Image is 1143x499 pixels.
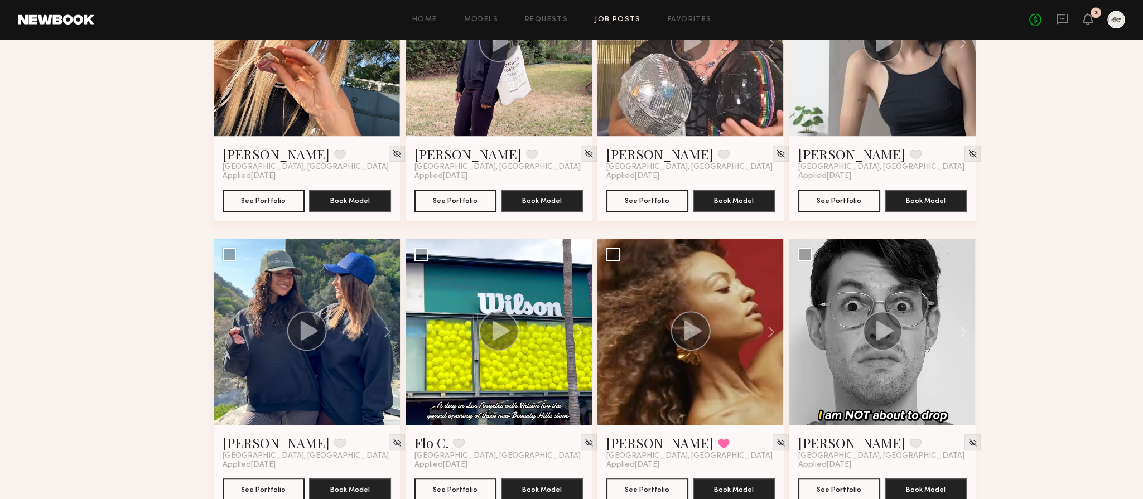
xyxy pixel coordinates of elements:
[606,172,775,181] div: Applied [DATE]
[414,461,583,469] div: Applied [DATE]
[584,438,594,447] img: Unhide Model
[606,434,713,452] a: [PERSON_NAME]
[223,190,305,212] button: See Portfolio
[412,16,437,23] a: Home
[223,172,391,181] div: Applied [DATE]
[885,190,967,212] button: Book Model
[595,16,641,23] a: Job Posts
[798,145,905,163] a: [PERSON_NAME]
[223,452,389,461] span: [GEOGRAPHIC_DATA], [GEOGRAPHIC_DATA]
[693,190,775,212] button: Book Model
[223,434,330,452] a: [PERSON_NAME]
[309,484,391,493] a: Book Model
[525,16,568,23] a: Requests
[798,434,905,452] a: [PERSON_NAME]
[606,145,713,163] a: [PERSON_NAME]
[1094,10,1098,16] div: 3
[798,461,967,469] div: Applied [DATE]
[885,195,967,205] a: Book Model
[798,163,964,172] span: [GEOGRAPHIC_DATA], [GEOGRAPHIC_DATA]
[501,484,583,493] a: Book Model
[606,163,773,172] span: [GEOGRAPHIC_DATA], [GEOGRAPHIC_DATA]
[668,16,712,23] a: Favorites
[414,172,583,181] div: Applied [DATE]
[223,163,389,172] span: [GEOGRAPHIC_DATA], [GEOGRAPHIC_DATA]
[693,195,775,205] a: Book Model
[776,438,785,447] img: Unhide Model
[606,452,773,461] span: [GEOGRAPHIC_DATA], [GEOGRAPHIC_DATA]
[414,163,581,172] span: [GEOGRAPHIC_DATA], [GEOGRAPHIC_DATA]
[693,484,775,493] a: Book Model
[606,190,688,212] button: See Portfolio
[798,190,880,212] button: See Portfolio
[309,195,391,205] a: Book Model
[414,434,448,452] a: Flo C.
[885,484,967,493] a: Book Model
[309,190,391,212] button: Book Model
[968,438,977,447] img: Unhide Model
[776,149,785,158] img: Unhide Model
[414,190,496,212] button: See Portfolio
[392,149,402,158] img: Unhide Model
[223,461,391,469] div: Applied [DATE]
[392,438,402,447] img: Unhide Model
[464,16,498,23] a: Models
[798,172,967,181] div: Applied [DATE]
[584,149,594,158] img: Unhide Model
[414,145,522,163] a: [PERSON_NAME]
[414,452,581,461] span: [GEOGRAPHIC_DATA], [GEOGRAPHIC_DATA]
[223,145,330,163] a: [PERSON_NAME]
[501,190,583,212] button: Book Model
[606,461,775,469] div: Applied [DATE]
[968,149,977,158] img: Unhide Model
[501,195,583,205] a: Book Model
[798,452,964,461] span: [GEOGRAPHIC_DATA], [GEOGRAPHIC_DATA]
